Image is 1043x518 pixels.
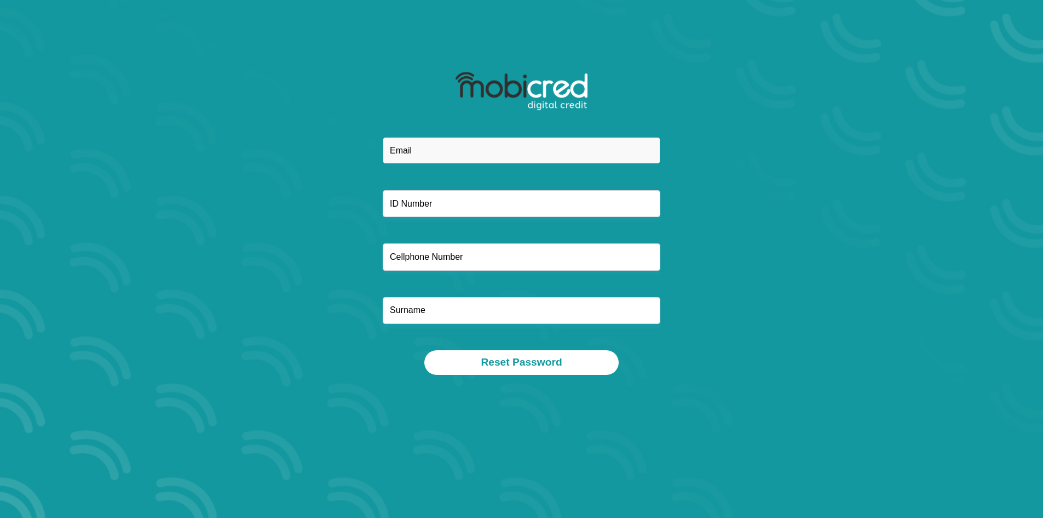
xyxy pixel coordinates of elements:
input: ID Number [383,190,660,217]
input: Cellphone Number [383,243,660,270]
button: Reset Password [424,350,618,375]
input: Surname [383,297,660,324]
img: mobicred logo [456,72,587,111]
input: Email [383,137,660,164]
